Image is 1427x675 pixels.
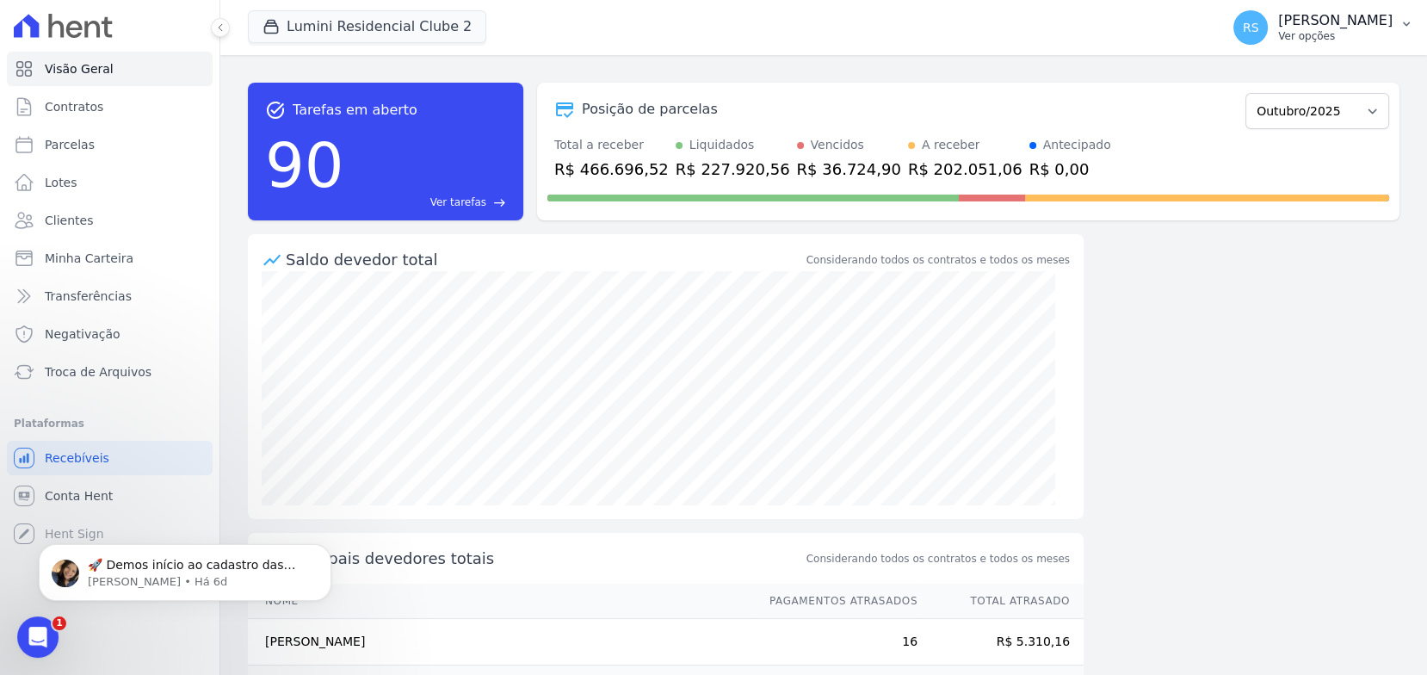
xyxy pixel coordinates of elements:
span: Principais devedores totais [286,547,803,570]
div: Antecipado [1043,136,1111,154]
span: east [493,196,506,209]
a: Contratos [7,90,213,124]
span: Lotes [45,174,77,191]
span: Contratos [45,98,103,115]
span: Transferências [45,288,132,305]
div: Considerando todos os contratos e todos os meses [806,252,1070,268]
iframe: Intercom notifications mensagem [13,508,357,629]
div: Posição de parcelas [582,99,718,120]
a: Troca de Arquivos [7,355,213,389]
div: 90 [265,121,344,210]
span: Considerando todos os contratos e todos os meses [806,551,1070,567]
p: Message from Adriane, sent Há 6d [75,66,297,82]
th: Total Atrasado [918,584,1084,619]
a: Conta Hent [7,479,213,513]
span: Tarefas em aberto [293,100,417,121]
span: Recebíveis [45,449,109,467]
td: 16 [753,619,918,666]
span: Minha Carteira [45,250,133,267]
a: Ver tarefas east [351,195,506,210]
span: 1 [53,616,66,630]
div: Liquidados [689,136,755,154]
a: Transferências [7,279,213,313]
div: R$ 466.696,52 [554,158,669,181]
button: Lumini Residencial Clube 2 [248,10,486,43]
span: task_alt [265,100,286,121]
div: Total a receber [554,136,669,154]
span: RS [1243,22,1259,34]
button: RS [PERSON_NAME] Ver opções [1220,3,1427,52]
div: Vencidos [811,136,864,154]
span: Conta Hent [45,487,113,505]
p: [PERSON_NAME] [1278,12,1393,29]
span: Troca de Arquivos [45,363,151,381]
a: Minha Carteira [7,241,213,276]
div: R$ 36.724,90 [797,158,901,181]
a: Visão Geral [7,52,213,86]
span: Visão Geral [45,60,114,77]
iframe: Intercom live chat [17,616,59,658]
div: A receber [922,136,980,154]
a: Parcelas [7,127,213,162]
td: [PERSON_NAME] [248,619,753,666]
td: R$ 5.310,16 [918,619,1084,666]
div: R$ 202.051,06 [908,158,1022,181]
a: Lotes [7,165,213,200]
div: Saldo devedor total [286,248,803,271]
p: Ver opções [1278,29,1393,43]
th: Pagamentos Atrasados [753,584,918,619]
a: Clientes [7,203,213,238]
span: Negativação [45,325,120,343]
div: Plataformas [14,413,206,434]
div: R$ 0,00 [1029,158,1111,181]
span: 🚀 Demos início ao cadastro das Contas Digitais Arke! Iniciamos a abertura para clientes do modelo... [75,50,293,406]
span: Parcelas [45,136,95,153]
th: Nome [248,584,753,619]
a: Negativação [7,317,213,351]
span: Ver tarefas [430,195,486,210]
a: Recebíveis [7,441,213,475]
div: R$ 227.920,56 [676,158,790,181]
span: Clientes [45,212,93,229]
